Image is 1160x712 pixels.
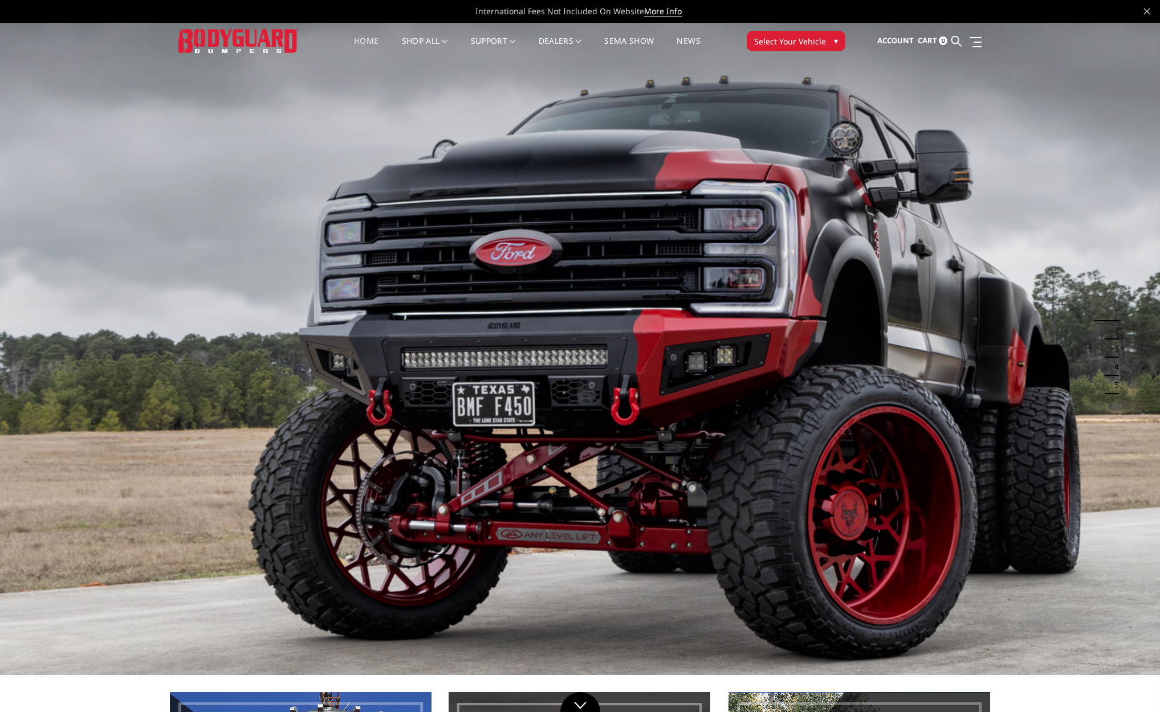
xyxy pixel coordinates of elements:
[1108,376,1119,394] button: 5 of 5
[754,35,826,47] span: Select Your Vehicle
[471,37,516,59] a: Support
[1108,358,1119,376] button: 4 of 5
[402,37,448,59] a: shop all
[644,6,682,17] a: More Info
[918,35,937,46] span: Cart
[877,35,914,46] span: Account
[1108,322,1119,340] button: 2 of 5
[354,37,378,59] a: Home
[1103,657,1160,712] iframe: Chat Widget
[877,26,914,56] a: Account
[1108,304,1119,322] button: 1 of 5
[747,31,845,51] button: Select Your Vehicle
[178,29,298,52] img: BODYGUARD BUMPERS
[834,35,838,47] span: ▾
[539,37,582,59] a: Dealers
[1108,340,1119,358] button: 3 of 5
[939,36,947,45] span: 0
[604,37,654,59] a: SEMA Show
[918,26,947,56] a: Cart 0
[677,37,700,59] a: News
